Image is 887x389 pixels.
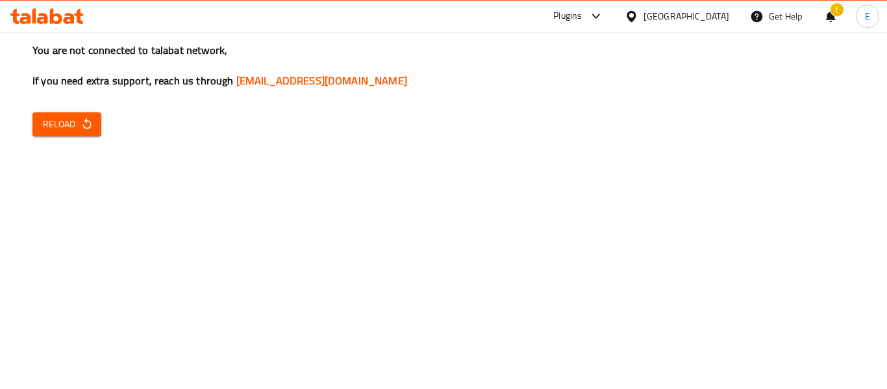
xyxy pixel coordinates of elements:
button: Reload [32,112,101,136]
div: Plugins [553,8,582,24]
span: Reload [43,116,91,132]
h3: You are not connected to talabat network, If you need extra support, reach us through [32,43,855,88]
a: [EMAIL_ADDRESS][DOMAIN_NAME] [236,71,407,90]
span: E [865,9,870,23]
div: [GEOGRAPHIC_DATA] [643,9,729,23]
